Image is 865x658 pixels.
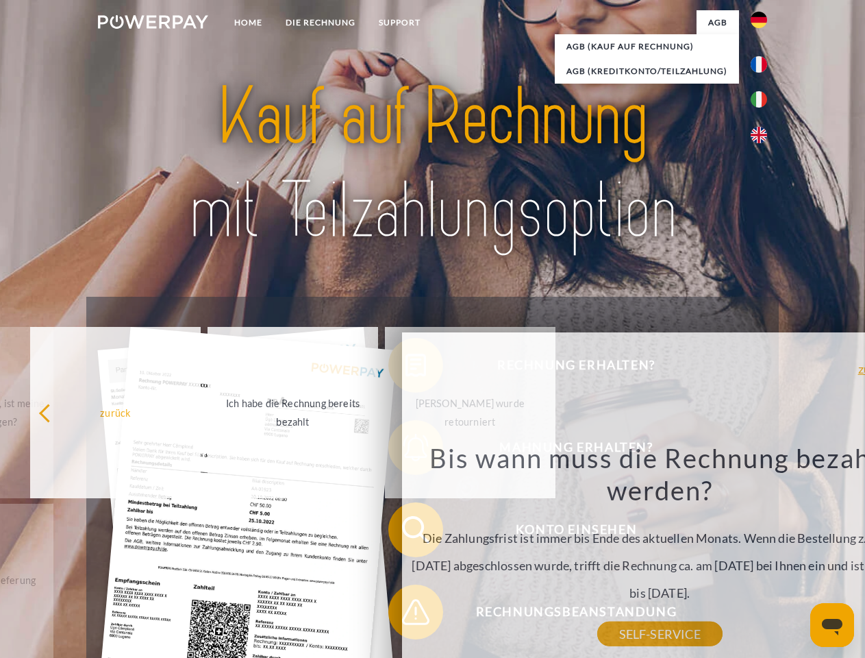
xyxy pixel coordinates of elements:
img: de [751,12,767,28]
a: SUPPORT [367,10,432,35]
a: AGB (Kreditkonto/Teilzahlung) [555,59,739,84]
iframe: Schaltfläche zum Öffnen des Messaging-Fensters [810,603,854,647]
a: AGB (Kauf auf Rechnung) [555,34,739,59]
img: en [751,127,767,143]
div: zurück [38,403,192,422]
div: Ich habe die Rechnung bereits bezahlt [216,394,370,431]
img: it [751,91,767,108]
a: Home [223,10,274,35]
img: logo-powerpay-white.svg [98,15,208,29]
img: fr [751,56,767,73]
a: SELF-SERVICE [597,622,723,646]
a: agb [697,10,739,35]
img: title-powerpay_de.svg [131,66,734,263]
a: DIE RECHNUNG [274,10,367,35]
